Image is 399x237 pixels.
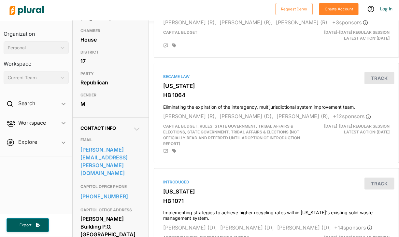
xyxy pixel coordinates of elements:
span: Export [15,222,36,228]
h2: Search [18,100,35,107]
div: Add Position Statement [163,43,168,48]
h3: Organization [4,24,69,39]
span: [PERSON_NAME] (D), [220,113,273,119]
div: Latest Action: [DATE] [316,30,394,41]
span: [PERSON_NAME] (D), [277,224,331,231]
h3: [US_STATE] [163,188,390,195]
div: House [80,35,141,44]
span: + 12 sponsor s [333,113,371,119]
div: Became Law [163,74,390,80]
h4: Eliminating the expiration of the interagency, multijurisdictional system improvement team. [163,101,390,110]
h3: Workspace [4,54,69,69]
button: Track [364,178,394,190]
h3: PARTY [80,70,141,78]
h3: HB 1071 [163,198,390,204]
h3: CAPITOL OFFICE PHONE [80,183,141,191]
div: Add tags [172,149,176,153]
button: Export [7,218,49,232]
span: Capital Budget, Rules, State Government, Tribal Affairs & Elections, State Government, Tribal Aff... [163,124,300,146]
span: [PERSON_NAME] (R), [163,113,216,119]
span: + 3 sponsor s [332,19,368,26]
h4: Implementing strategies to achieve higher recycling rates within [US_STATE]'s existing solid wast... [163,207,390,221]
div: Add Position Statement [163,149,168,154]
a: [PERSON_NAME][EMAIL_ADDRESS][PERSON_NAME][DOMAIN_NAME] [80,145,141,178]
a: Create Account [319,5,359,12]
span: + 14 sponsor s [334,224,372,231]
h3: CHAMBER [80,27,141,35]
div: Personal [8,44,58,51]
button: Create Account [319,3,359,15]
span: [PERSON_NAME] (R), [277,113,330,119]
h3: DISTRICT [80,48,141,56]
div: 17 [80,56,141,66]
h3: CAPITOL OFFICE ADDRESS [80,206,141,214]
div: Introduced [163,179,390,185]
div: M [80,99,141,109]
div: Add tags [172,43,176,48]
button: Track [364,72,394,84]
div: Latest Action: [DATE] [316,123,394,147]
span: [DATE]-[DATE] Regular Session [324,30,390,35]
span: [DATE]-[DATE] Regular Session [324,124,390,129]
span: [PERSON_NAME] (R), [276,19,329,26]
span: [PERSON_NAME] (R), [220,19,273,26]
div: Current Team [8,74,58,81]
h3: EMAIL [80,136,141,144]
div: Republican [80,78,141,87]
a: [PHONE_NUMBER] [80,192,141,201]
button: Request Demo [276,3,313,15]
h3: [US_STATE] [163,83,390,89]
span: [PERSON_NAME] (D), [163,224,217,231]
span: Contact Info [80,125,116,131]
span: Capital Budget [163,30,197,35]
h3: HB 1064 [163,92,390,98]
a: Log In [380,6,392,12]
a: Request Demo [276,5,313,12]
span: [PERSON_NAME] (R), [163,19,216,26]
span: [PERSON_NAME] (D), [220,224,274,231]
h3: GENDER [80,91,141,99]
